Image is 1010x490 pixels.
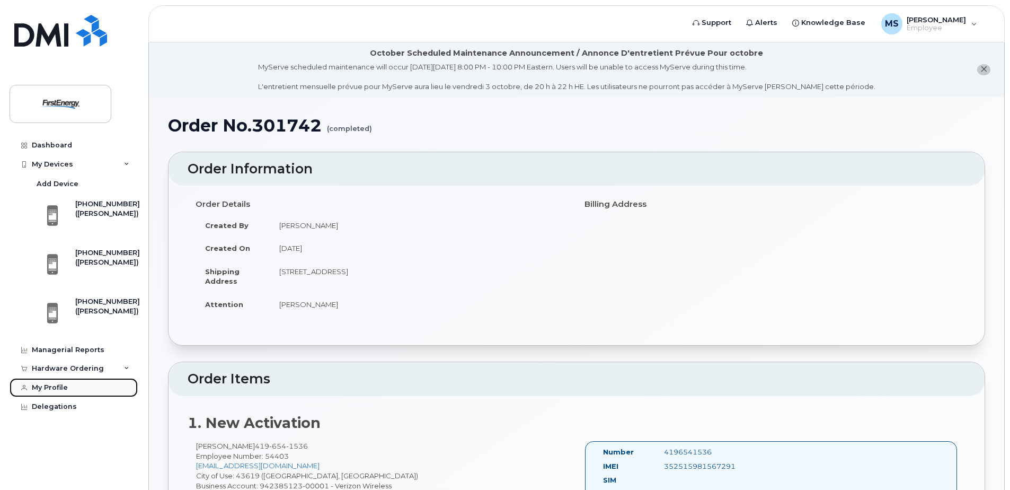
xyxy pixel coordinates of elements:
[270,237,569,260] td: [DATE]
[255,442,308,450] span: 419
[977,64,990,75] button: close notification
[205,244,250,252] strong: Created On
[270,260,569,293] td: [STREET_ADDRESS]
[270,214,569,237] td: [PERSON_NAME]
[196,452,289,460] span: Employee Number: 54403
[196,200,569,209] h4: Order Details
[188,372,965,387] h2: Order Items
[656,447,741,457] div: 4196541536
[205,300,243,309] strong: Attention
[188,414,321,432] strong: 1. New Activation
[603,447,634,457] label: Number
[269,442,286,450] span: 654
[196,461,320,470] a: [EMAIL_ADDRESS][DOMAIN_NAME]
[656,461,741,471] div: 352515981567291
[370,48,763,59] div: October Scheduled Maintenance Announcement / Annonce D'entretient Prévue Pour octobre
[168,116,985,135] h1: Order No.301742
[603,475,616,485] label: SIM
[205,267,240,286] strong: Shipping Address
[286,442,308,450] span: 1536
[258,62,875,92] div: MyServe scheduled maintenance will occur [DATE][DATE] 8:00 PM - 10:00 PM Eastern. Users will be u...
[188,162,965,177] h2: Order Information
[964,444,1002,482] iframe: Messenger Launcher
[603,461,618,471] label: IMEI
[584,200,958,209] h4: Billing Address
[205,221,249,230] strong: Created By
[270,293,569,316] td: [PERSON_NAME]
[327,116,372,133] small: (completed)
